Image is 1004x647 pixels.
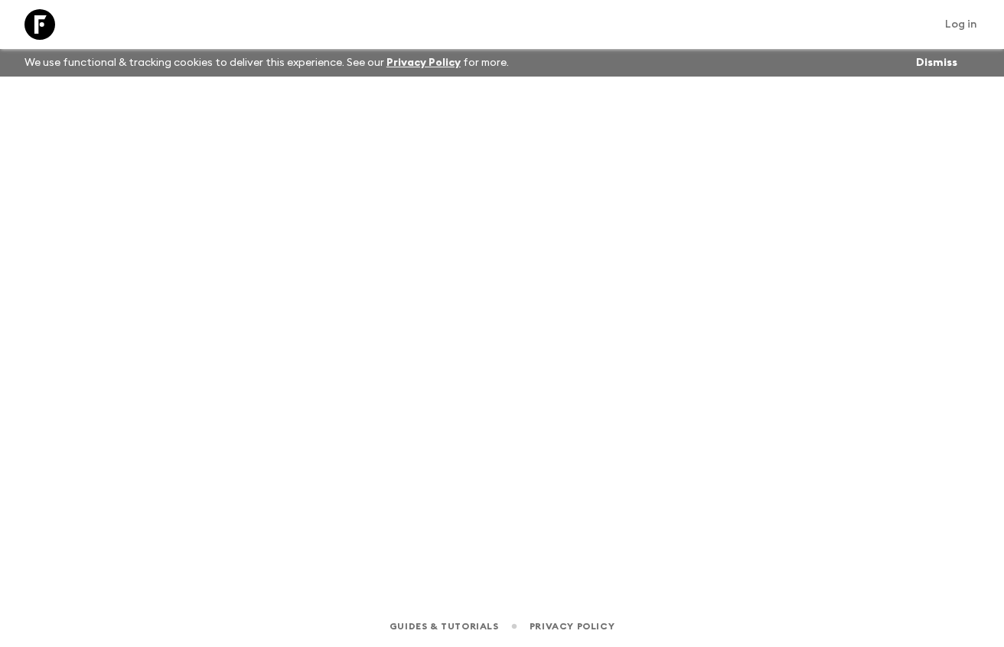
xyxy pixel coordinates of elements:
[18,49,515,77] p: We use functional & tracking cookies to deliver this experience. See our for more.
[390,618,499,635] a: Guides & Tutorials
[912,52,961,74] button: Dismiss
[530,618,614,635] a: Privacy Policy
[386,57,461,68] a: Privacy Policy
[937,14,986,35] a: Log in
